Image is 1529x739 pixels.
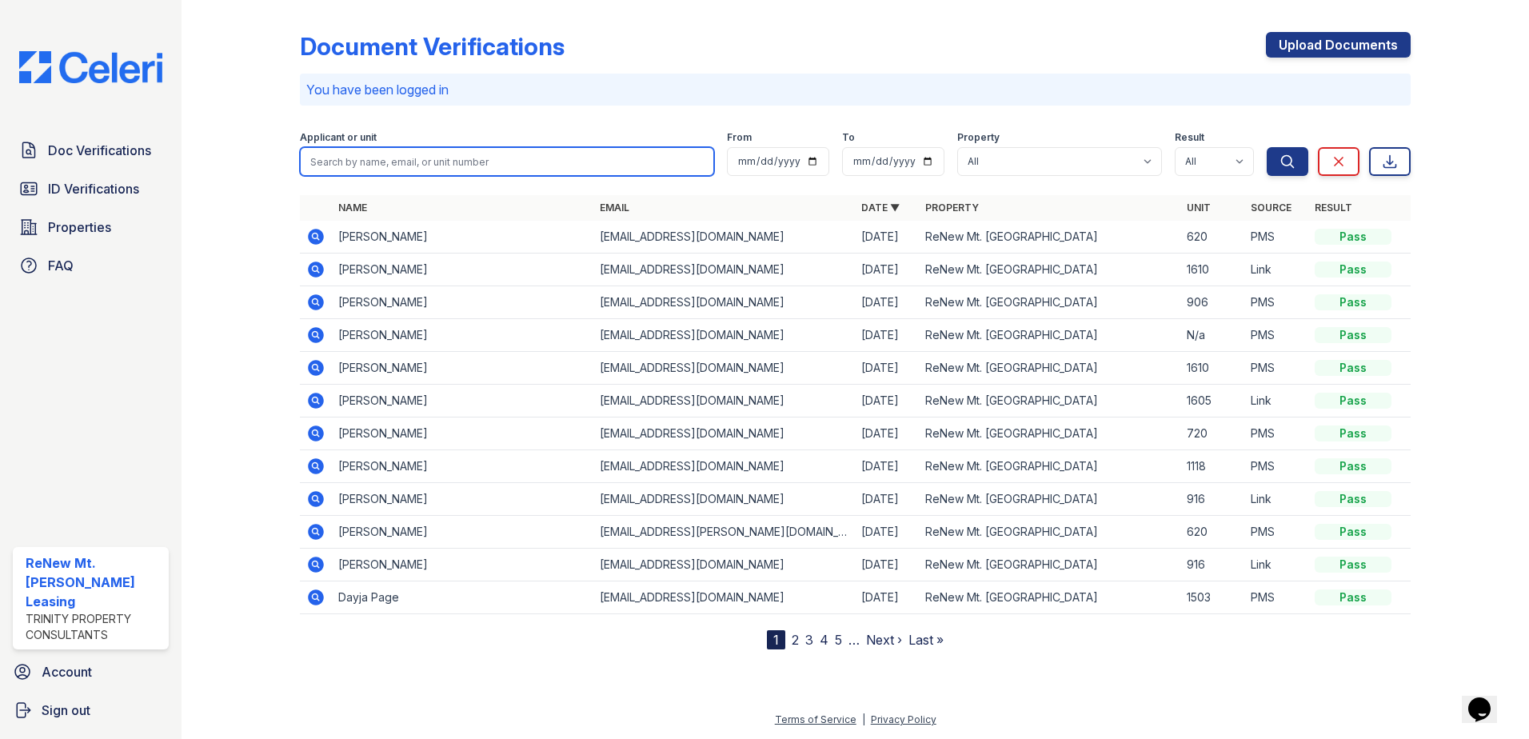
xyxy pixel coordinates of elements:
a: 3 [805,632,813,648]
span: Doc Verifications [48,141,151,160]
div: Document Verifications [300,32,565,61]
a: Account [6,656,175,688]
td: Link [1244,385,1308,417]
td: ReNew Mt. [GEOGRAPHIC_DATA] [919,549,1180,581]
td: [PERSON_NAME] [332,352,593,385]
a: Last » [908,632,944,648]
a: 2 [792,632,799,648]
span: Account [42,662,92,681]
td: ReNew Mt. [GEOGRAPHIC_DATA] [919,417,1180,450]
td: 1503 [1180,581,1244,614]
td: [EMAIL_ADDRESS][DOMAIN_NAME] [593,319,855,352]
a: Unit [1187,202,1211,214]
p: You have been logged in [306,80,1404,99]
a: Email [600,202,629,214]
a: Next › [866,632,902,648]
td: ReNew Mt. [GEOGRAPHIC_DATA] [919,516,1180,549]
td: ReNew Mt. [GEOGRAPHIC_DATA] [919,319,1180,352]
td: PMS [1244,581,1308,614]
td: [PERSON_NAME] [332,549,593,581]
td: ReNew Mt. [GEOGRAPHIC_DATA] [919,286,1180,319]
td: [EMAIL_ADDRESS][DOMAIN_NAME] [593,286,855,319]
div: Pass [1315,425,1391,441]
td: Link [1244,549,1308,581]
a: Terms of Service [775,713,856,725]
span: Sign out [42,701,90,720]
td: [PERSON_NAME] [332,450,593,483]
a: FAQ [13,250,169,282]
td: Link [1244,483,1308,516]
label: Applicant or unit [300,131,377,144]
a: Name [338,202,367,214]
td: ReNew Mt. [GEOGRAPHIC_DATA] [919,221,1180,254]
div: Pass [1315,458,1391,474]
td: [DATE] [855,450,919,483]
a: Sign out [6,694,175,726]
td: [DATE] [855,417,919,450]
td: [DATE] [855,319,919,352]
td: [DATE] [855,221,919,254]
td: [PERSON_NAME] [332,254,593,286]
div: | [862,713,865,725]
div: Pass [1315,589,1391,605]
div: 1 [767,630,785,649]
div: Pass [1315,229,1391,245]
td: 720 [1180,417,1244,450]
td: [EMAIL_ADDRESS][DOMAIN_NAME] [593,581,855,614]
a: Result [1315,202,1352,214]
td: [DATE] [855,549,919,581]
td: [EMAIL_ADDRESS][DOMAIN_NAME] [593,385,855,417]
img: CE_Logo_Blue-a8612792a0a2168367f1c8372b55b34899dd931a85d93a1a3d3e32e68fde9ad4.png [6,51,175,83]
a: Properties [13,211,169,243]
td: 1610 [1180,352,1244,385]
td: [DATE] [855,352,919,385]
div: ReNew Mt. [PERSON_NAME] Leasing [26,553,162,611]
td: [DATE] [855,385,919,417]
td: 906 [1180,286,1244,319]
td: [PERSON_NAME] [332,417,593,450]
span: … [848,630,860,649]
td: 620 [1180,516,1244,549]
td: [EMAIL_ADDRESS][DOMAIN_NAME] [593,221,855,254]
div: Pass [1315,294,1391,310]
td: [DATE] [855,483,919,516]
a: 4 [820,632,828,648]
label: Property [957,131,1000,144]
td: [EMAIL_ADDRESS][DOMAIN_NAME] [593,450,855,483]
a: Date ▼ [861,202,900,214]
td: [DATE] [855,254,919,286]
td: [PERSON_NAME] [332,221,593,254]
td: [DATE] [855,516,919,549]
label: Result [1175,131,1204,144]
span: ID Verifications [48,179,139,198]
td: PMS [1244,352,1308,385]
div: Pass [1315,262,1391,278]
td: ReNew Mt. [GEOGRAPHIC_DATA] [919,450,1180,483]
td: Link [1244,254,1308,286]
td: PMS [1244,319,1308,352]
a: Property [925,202,979,214]
label: To [842,131,855,144]
a: Doc Verifications [13,134,169,166]
td: [EMAIL_ADDRESS][DOMAIN_NAME] [593,352,855,385]
iframe: chat widget [1462,675,1513,723]
td: [DATE] [855,581,919,614]
span: Properties [48,218,111,237]
td: PMS [1244,417,1308,450]
td: [DATE] [855,286,919,319]
td: ReNew Mt. [GEOGRAPHIC_DATA] [919,385,1180,417]
a: 5 [835,632,842,648]
a: Upload Documents [1266,32,1411,58]
a: Privacy Policy [871,713,936,725]
td: [PERSON_NAME] [332,483,593,516]
input: Search by name, email, or unit number [300,147,714,176]
td: [PERSON_NAME] [332,319,593,352]
td: PMS [1244,221,1308,254]
td: 916 [1180,549,1244,581]
td: 916 [1180,483,1244,516]
td: [PERSON_NAME] [332,385,593,417]
label: From [727,131,752,144]
td: [EMAIL_ADDRESS][DOMAIN_NAME] [593,417,855,450]
div: Pass [1315,524,1391,540]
